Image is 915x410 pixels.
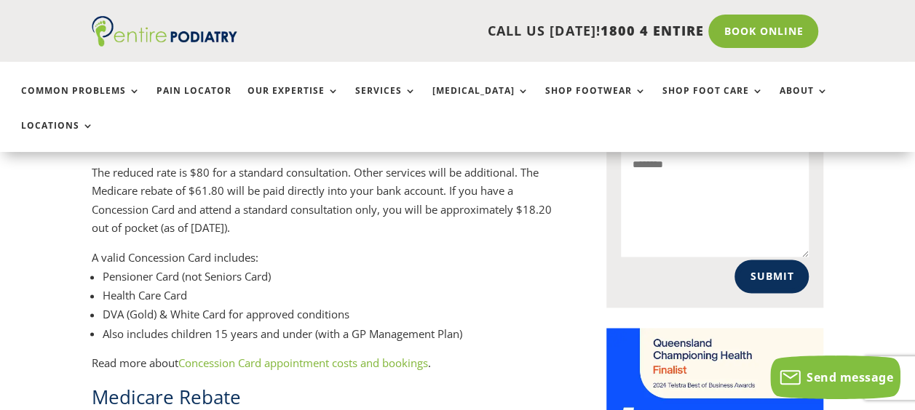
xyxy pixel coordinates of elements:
li: DVA (Gold) & White Card for approved conditions [103,305,566,323]
li: Pensioner Card (not Seniors Card) [103,267,566,286]
div: A valid Concession Card includes: [92,249,566,268]
span: Send message [807,369,893,385]
a: Shop Foot Care [662,86,764,117]
a: Book Online [708,15,818,48]
a: About [780,86,828,117]
a: Shop Footwear [545,86,646,117]
a: Entire Podiatry [92,35,237,49]
a: [MEDICAL_DATA] [432,86,529,117]
button: Send message [770,355,900,399]
li: Health Care Card [103,286,566,305]
a: Pain Locator [157,86,231,117]
li: Also includes children 15 years and under (with a GP Management Plan) [103,323,566,342]
img: logo (1) [92,16,237,47]
p: The reduced rate is $80 for a standard consultation. Other services will be additional. The Medic... [92,164,566,249]
a: Concession Card appointment costs and bookings [178,355,428,369]
button: Submit [734,260,809,293]
p: CALL US [DATE]! [256,22,703,41]
span: 1800 4 ENTIRE [600,22,703,39]
a: Locations [21,121,94,152]
a: Our Expertise [247,86,339,117]
a: Common Problems [21,86,140,117]
a: Services [355,86,416,117]
p: Read more about . [92,353,566,383]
